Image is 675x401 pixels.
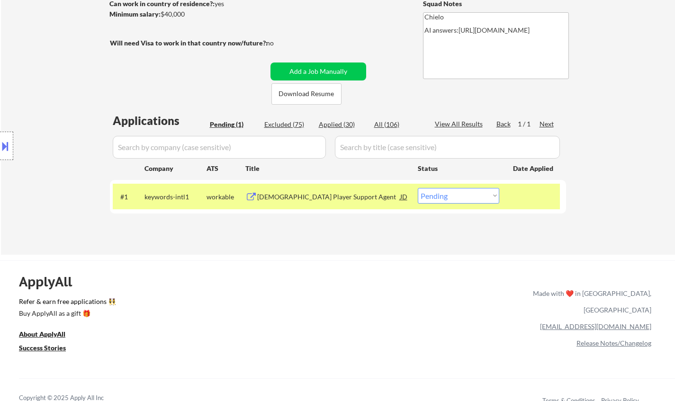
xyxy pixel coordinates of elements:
[210,120,257,129] div: Pending (1)
[113,136,326,159] input: Search by company (case sensitive)
[110,39,268,47] strong: Will need Visa to work in that country now/future?:
[19,343,79,355] a: Success Stories
[109,10,161,18] strong: Minimum salary:
[518,119,540,129] div: 1 / 1
[513,164,555,173] div: Date Applied
[19,274,83,290] div: ApplyAll
[418,160,499,177] div: Status
[207,192,245,202] div: workable
[399,188,409,205] div: JD
[109,9,267,19] div: $40,000
[540,119,555,129] div: Next
[576,339,651,347] a: Release Notes/Changelog
[257,192,400,202] div: [DEMOGRAPHIC_DATA] Player Support Agent
[144,192,207,202] div: keywords-intl1
[374,120,422,129] div: All (106)
[207,164,245,173] div: ATS
[266,38,293,48] div: no
[19,344,66,352] u: Success Stories
[19,308,114,320] a: Buy ApplyAll as a gift 🎁
[19,330,65,338] u: About ApplyAll
[319,120,366,129] div: Applied (30)
[19,298,335,308] a: Refer & earn free applications 👯‍♀️
[435,119,486,129] div: View All Results
[144,164,207,173] div: Company
[496,119,512,129] div: Back
[270,62,366,80] button: Add a Job Manually
[271,83,342,105] button: Download Resume
[19,329,79,341] a: About ApplyAll
[540,322,651,330] a: [EMAIL_ADDRESS][DOMAIN_NAME]
[264,120,312,129] div: Excluded (75)
[245,164,409,173] div: Title
[335,136,560,159] input: Search by title (case sensitive)
[529,285,651,318] div: Made with ❤️ in [GEOGRAPHIC_DATA], [GEOGRAPHIC_DATA]
[19,310,114,317] div: Buy ApplyAll as a gift 🎁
